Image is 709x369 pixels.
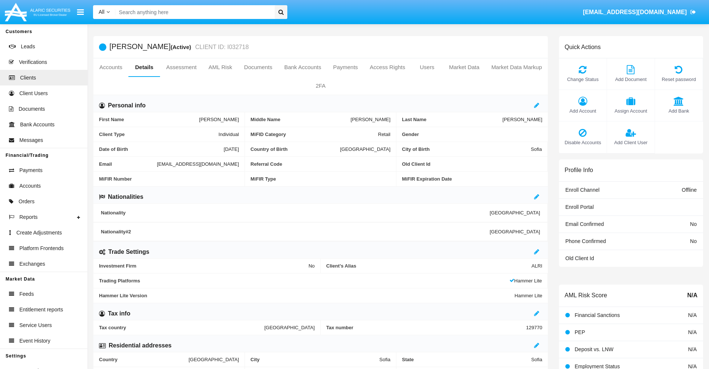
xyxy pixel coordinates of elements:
[659,76,699,83] span: Reset password
[19,105,45,113] span: Documents
[19,321,52,329] span: Service Users
[99,146,224,152] span: Date of Birth
[378,132,390,137] span: Retail
[526,325,542,330] span: 129770
[563,107,603,114] span: Add Account
[189,357,239,362] span: [GEOGRAPHIC_DATA]
[402,146,531,152] span: City of Birth
[579,2,700,23] a: [EMAIL_ADDRESS][DOMAIN_NAME]
[402,161,542,167] span: Old Client Id
[250,161,390,167] span: Referral Code
[238,58,278,76] a: Documents
[250,146,340,152] span: Country of Birth
[364,58,411,76] a: Access Rights
[575,329,585,335] span: PEP
[170,43,193,51] div: (Active)
[250,176,390,182] span: MiFIR Type
[19,245,64,252] span: Platform Frontends
[99,278,510,284] span: Trading Platforms
[99,293,515,298] span: Hammer Lite Version
[510,278,542,284] span: Hammer Lite
[565,221,604,227] span: Email Confirmed
[224,146,239,152] span: [DATE]
[199,117,239,122] span: [PERSON_NAME]
[515,293,542,298] span: Hammer Lite
[565,166,593,174] h6: Profile Info
[99,161,157,167] span: Email
[19,260,45,268] span: Exchanges
[99,176,239,182] span: MiFIR Number
[309,263,315,269] span: No
[340,146,390,152] span: [GEOGRAPHIC_DATA]
[19,166,42,174] span: Payments
[575,312,620,318] span: Financial Sanctions
[108,101,146,110] h6: Personal info
[565,187,600,193] span: Enroll Channel
[490,210,540,216] span: [GEOGRAPHIC_DATA]
[101,210,490,216] span: Nationality
[16,229,62,237] span: Create Adjustments
[565,255,594,261] span: Old Client Id
[690,238,697,244] span: No
[20,74,36,82] span: Clients
[659,107,699,114] span: Add Bank
[411,58,443,76] a: Users
[402,357,531,362] span: State
[99,263,309,269] span: Investment Firm
[157,161,239,167] span: [EMAIL_ADDRESS][DOMAIN_NAME]
[101,229,490,234] span: Nationality #2
[688,346,697,352] span: N/A
[563,76,603,83] span: Change Status
[575,346,613,352] span: Deposit vs. LNW
[19,290,34,298] span: Feeds
[218,132,239,137] span: Individual
[99,117,199,122] span: First Name
[264,325,314,330] span: [GEOGRAPHIC_DATA]
[565,238,606,244] span: Phone Confirmed
[611,139,651,146] span: Add Client User
[687,291,697,300] span: N/A
[688,312,697,318] span: N/A
[19,136,43,144] span: Messages
[278,58,327,76] a: Bank Accounts
[490,229,540,234] span: [GEOGRAPHIC_DATA]
[108,310,130,318] h6: Tax info
[531,146,542,152] span: Sofia
[93,8,115,16] a: All
[21,43,35,51] span: Leads
[99,132,218,137] span: Client Type
[402,132,542,137] span: Gender
[19,58,47,66] span: Verifications
[565,292,607,299] h6: AML Risk Score
[19,306,63,314] span: Entitlement reports
[250,117,351,122] span: Middle Name
[565,43,601,51] h6: Quick Actions
[443,58,485,76] a: Market Data
[19,213,38,221] span: Reports
[690,221,697,227] span: No
[99,325,264,330] span: Tax country
[93,58,128,76] a: Accounts
[4,1,71,23] img: Logo image
[351,117,390,122] span: [PERSON_NAME]
[108,248,149,256] h6: Trade Settings
[115,5,272,19] input: Search
[402,176,542,182] span: MiFIR Expiration Date
[502,117,542,122] span: [PERSON_NAME]
[565,204,594,210] span: Enroll Portal
[99,357,189,362] span: Country
[19,337,50,345] span: Event History
[326,325,526,330] span: Tax number
[531,263,542,269] span: ALRI
[109,342,172,350] h6: Residential addresses
[19,182,41,190] span: Accounts
[563,139,603,146] span: Disable Accounts
[326,263,532,269] span: Client’s Alias
[682,187,697,193] span: Offline
[250,132,378,137] span: MiFID Category
[194,44,249,50] small: CLIENT ID: I032718
[19,90,48,97] span: Client Users
[379,357,390,362] span: Sofia
[109,43,249,51] h5: [PERSON_NAME]
[99,9,105,15] span: All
